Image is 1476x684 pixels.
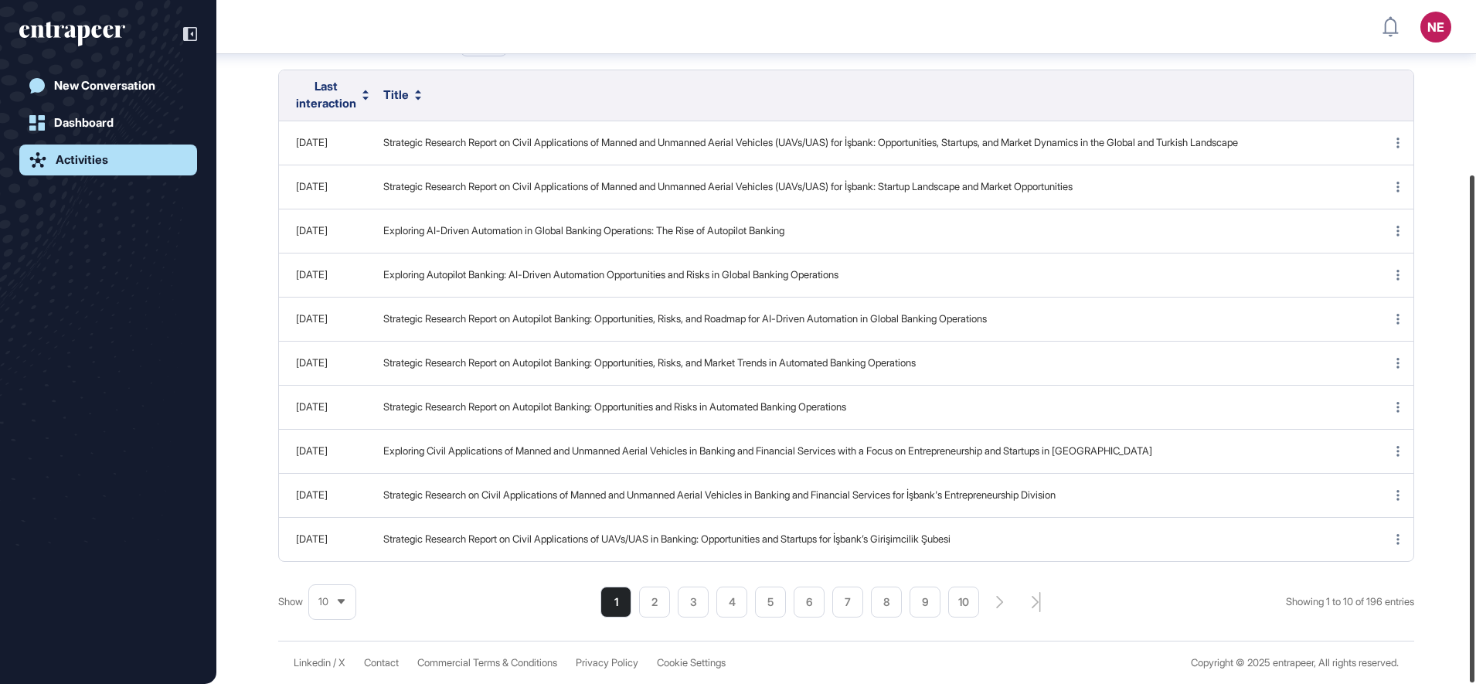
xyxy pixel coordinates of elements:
span: [DATE] [296,312,328,325]
span: Strategic Research Report on Autopilot Banking: Opportunities and Risks in Automated Banking Oper... [383,400,1353,415]
a: Privacy Policy [576,657,638,669]
span: [DATE] [296,533,328,545]
a: Activities [19,145,197,175]
span: Exploring Autopilot Banking: AI-Driven Automation Opportunities and Risks in Global Banking Opera... [383,267,1353,283]
span: Strategic Research Report on Civil Applications of Manned and Unmanned Aerial Vehicles (UAVs/UAS)... [383,135,1353,151]
div: Dashboard [54,116,114,130]
span: Exploring AI-Driven Automation in Global Banking Operations: The Rise of Autopilot Banking [383,223,1353,239]
div: search-pagination-last-page-button [1032,592,1041,612]
span: Strategic Research on Civil Applications of Manned and Unmanned Aerial Vehicles in Banking and Fi... [383,488,1353,503]
li: 2 [639,587,670,618]
a: Dashboard [19,107,197,138]
li: 10 [948,587,979,618]
span: Strategic Research Report on Autopilot Banking: Opportunities, Risks, and Roadmap for AI-Driven A... [383,311,1353,327]
a: Linkedin [294,657,331,669]
span: [DATE] [296,268,328,281]
span: Strategic Research Report on Autopilot Banking: Opportunities, Risks, and Market Trends in Automa... [383,356,1353,371]
span: / [333,657,336,669]
span: Exploring Civil Applications of Manned and Unmanned Aerial Vehicles in Banking and Financial Serv... [383,444,1353,459]
span: Strategic Research Report on Civil Applications of Manned and Unmanned Aerial Vehicles (UAVs/UAS)... [383,179,1353,195]
li: 5 [755,587,786,618]
span: [DATE] [296,224,328,237]
button: Title [383,87,421,104]
span: [DATE] [296,136,328,148]
span: [DATE] [296,180,328,192]
div: New Conversation [54,79,155,93]
div: Activities [56,153,108,167]
li: 3 [678,587,709,618]
span: [DATE] [296,400,328,413]
div: Showing 1 to 10 of 196 entries [1286,594,1414,610]
a: X [338,657,345,669]
span: [DATE] [296,356,328,369]
li: 9 [910,587,940,618]
span: Contact [364,657,399,669]
a: Cookie Settings [657,657,726,669]
div: Copyright © 2025 entrapeer, All rights reserved. [1191,657,1399,669]
div: entrapeer-logo [19,22,125,46]
span: Show [278,594,303,610]
div: search-pagination-next-button [996,596,1004,608]
a: Commercial Terms & Conditions [417,657,557,669]
button: Last interaction [296,78,369,113]
li: 7 [832,587,863,618]
span: [DATE] [296,444,328,457]
span: Title [383,87,409,104]
li: 6 [794,587,825,618]
button: NE [1420,12,1451,43]
span: [DATE] [296,488,328,501]
li: 4 [716,587,747,618]
li: 8 [871,587,902,618]
span: 10 [318,596,328,607]
span: Last interaction [296,78,356,113]
li: 1 [600,587,631,618]
span: Strategic Research Report on Civil Applications of UAVs/UAS in Banking: Opportunities and Startup... [383,532,1353,547]
a: New Conversation [19,70,197,101]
